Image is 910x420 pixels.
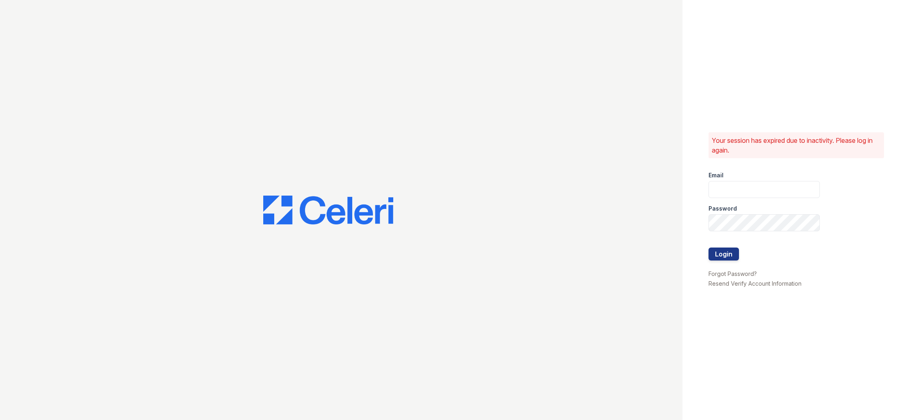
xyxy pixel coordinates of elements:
button: Login [708,248,739,261]
a: Resend Verify Account Information [708,280,802,287]
label: Password [708,205,737,213]
label: Email [708,171,724,179]
p: Your session has expired due to inactivity. Please log in again. [712,136,881,155]
img: CE_Logo_Blue-a8612792a0a2168367f1c8372b55b34899dd931a85d93a1a3d3e32e68fde9ad4.png [263,196,393,225]
a: Forgot Password? [708,270,757,277]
